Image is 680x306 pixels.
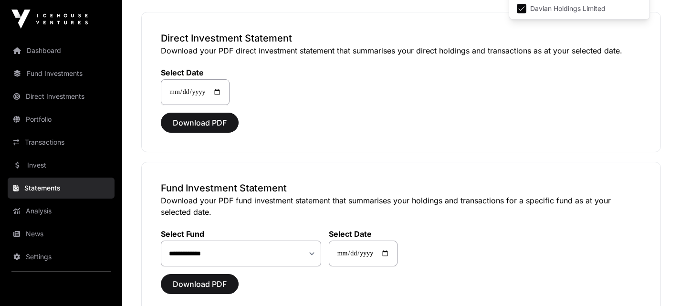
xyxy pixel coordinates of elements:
[8,109,115,130] a: Portfolio
[161,113,239,133] button: Download PDF
[11,10,88,29] img: Icehouse Ventures Logo
[632,260,680,306] iframe: Chat Widget
[8,63,115,84] a: Fund Investments
[173,278,227,290] span: Download PDF
[8,246,115,267] a: Settings
[8,200,115,222] a: Analysis
[329,229,398,239] label: Select Date
[530,5,606,12] span: Davian Holdings Limited
[8,178,115,199] a: Statements
[161,284,239,293] a: Download PDF
[161,181,641,195] h3: Fund Investment Statement
[161,274,239,294] button: Download PDF
[8,40,115,61] a: Dashboard
[8,155,115,176] a: Invest
[161,122,239,132] a: Download PDF
[8,223,115,244] a: News
[161,32,641,45] h3: Direct Investment Statement
[161,229,321,239] label: Select Fund
[173,117,227,128] span: Download PDF
[8,132,115,153] a: Transactions
[161,195,641,218] p: Download your PDF fund investment statement that summarises your holdings and transactions for a ...
[8,86,115,107] a: Direct Investments
[161,45,641,56] p: Download your PDF direct investment statement that summarises your direct holdings and transactio...
[161,68,230,77] label: Select Date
